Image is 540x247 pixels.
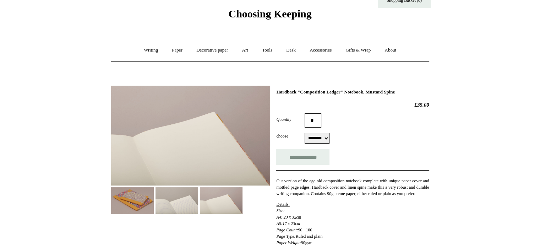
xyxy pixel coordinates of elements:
[276,221,282,226] i: A5:
[378,41,403,60] a: About
[280,41,302,60] a: Desk
[156,187,198,214] img: Hardback "Composition Ledger" Notebook, Mustard Spine
[339,41,377,60] a: Gifts & Wrap
[228,14,311,18] a: Choosing Keeping
[276,178,429,196] span: Our version of the age-old composition notebook complete with unique paper cover and mottled page...
[276,102,429,108] h2: £35.00
[276,234,295,239] em: Page Type:
[276,227,298,232] em: Page Count:
[190,41,234,60] a: Decorative paper
[276,116,305,123] label: Quantity
[276,208,301,226] em: Size: A4: 23 x 32cm 17 x 23cm
[276,202,289,207] span: Details:
[276,240,301,245] em: Paper Weight:
[111,86,270,186] img: Hardback "Composition Ledger" Notebook, Mustard Spine
[276,89,429,95] h1: Hardback "Composition Ledger" Notebook, Mustard Spine
[276,133,305,139] label: choose
[111,187,154,214] img: Hardback "Composition Ledger" Notebook, Mustard Spine
[303,41,338,60] a: Accessories
[165,41,189,60] a: Paper
[256,41,279,60] a: Tools
[236,41,255,60] a: Art
[200,187,242,214] img: Hardback "Composition Ledger" Notebook, Mustard Spine
[228,8,311,20] span: Choosing Keeping
[137,41,164,60] a: Writing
